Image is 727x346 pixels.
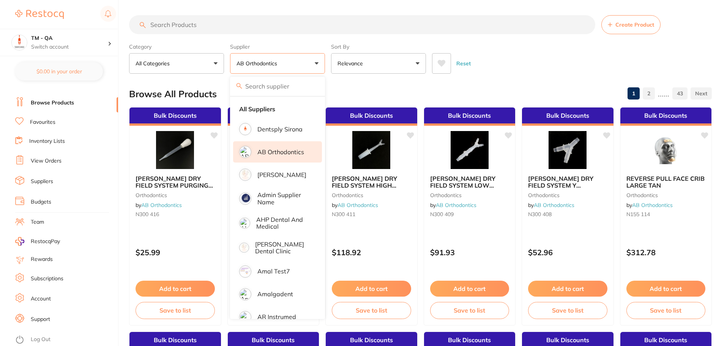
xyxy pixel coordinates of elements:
a: AB Orthodontics [436,202,476,209]
input: Search supplier [230,77,325,96]
div: Bulk Discounts [326,107,417,126]
a: Suppliers [31,178,53,185]
a: Budgets [31,198,51,206]
small: orthodontics [136,192,215,198]
span: RestocqPay [31,238,60,245]
p: Dentsply Sirona [257,126,303,133]
img: REVERSE PULL FACE CRIB LARGE TAN [641,131,691,169]
img: Restocq Logo [15,10,64,19]
p: $25.99 [136,248,215,257]
button: Save to list [332,302,411,319]
p: AHP Dental and Medical [256,216,311,230]
img: AR Instrumed [240,312,250,322]
button: AB Orthodontics [230,53,325,74]
a: AB Orthodontics [534,202,574,209]
a: Account [31,295,51,303]
img: Admin supplier name [240,194,250,204]
img: NOLA DRY FIELD SYSTEM HIGH VOLUME ADAPTORS WITH Y CONNECTOR [347,131,396,169]
div: Bulk Discounts [129,107,221,126]
a: Subscriptions [31,275,63,283]
a: AB Orthodontics [141,202,182,209]
small: orthodontics [528,192,607,198]
span: Create Product [615,22,654,28]
a: View Orders [31,157,62,165]
button: Create Product [601,15,661,34]
a: Log Out [31,336,50,343]
h4: TM - QA [31,35,108,42]
button: Add to cart [528,281,607,297]
span: by [626,202,673,209]
input: Search Products [129,15,595,34]
div: Bulk Discounts [620,107,712,126]
strong: All Suppliers [239,106,275,112]
div: Bulk Discounts [228,107,319,126]
p: Relevance [337,60,366,67]
div: Bulk Discounts [522,107,613,126]
span: N155 114 [626,211,650,218]
b: NOLA DRY FIELD SYSTEM LOW VOLUME ADAPTORS WITH Y CONNECTOR ( [430,175,509,189]
button: Add to cart [430,281,509,297]
button: Save to list [528,302,607,319]
span: REVERSE PULL FACE CRIB LARGE TAN [626,175,705,189]
span: [PERSON_NAME] DRY FIELD SYSTEM Y CONNECTORS (PK 4) [528,175,593,196]
p: $91.93 [430,248,509,257]
a: AB Orthodontics [337,202,378,209]
p: All Categories [136,60,173,67]
p: $52.96 [528,248,607,257]
button: Relevance [331,53,426,74]
img: Amalgadent [240,289,250,299]
img: Adam Dental [240,170,250,180]
button: Save to list [430,302,509,319]
span: by [430,202,476,209]
span: [PERSON_NAME] DRY FIELD SYSTEM HIGH VOLUME ADAPTORS WITH Y CONNECTOR [332,175,397,203]
img: Akhil Dental clinic [240,244,248,251]
p: AB Orthodontics [237,60,280,67]
p: AR Instrumed [257,313,296,320]
img: NOLA DRY FIELD SYSTEM LOW VOLUME ADAPTORS WITH Y CONNECTOR ( [445,131,494,169]
span: N300 416 [136,211,159,218]
a: Rewards [31,256,53,263]
p: $118.92 [332,248,411,257]
a: Inventory Lists [29,137,65,145]
div: Bulk Discounts [424,107,516,126]
img: RestocqPay [15,237,24,246]
p: [PERSON_NAME] Dental clinic [255,241,311,255]
a: Team [31,218,44,226]
small: orthodontics [332,192,411,198]
img: NOLA DRY FIELD SYSTEM Y CONNECTORS (PK 4) [543,131,592,169]
p: Amalgadent [257,291,293,297]
p: $312.78 [626,248,706,257]
p: [PERSON_NAME] [257,171,306,178]
a: 1 [628,86,640,101]
p: amal test7 [257,268,290,275]
b: NOLA DRY FIELD SYSTEM PURGING SYRINGE [136,175,215,189]
img: amal test7 [240,267,250,276]
b: NOLA DRY FIELD SYSTEM Y CONNECTORS (PK 4) [528,175,607,189]
li: Clear selection [233,101,322,117]
label: Supplier [230,43,325,50]
span: [PERSON_NAME] DRY FIELD SYSTEM LOW VOLUME ADAPTORS WITH Y CONNECTOR ( [430,175,497,203]
small: orthodontics [626,192,706,198]
span: [PERSON_NAME] DRY FIELD SYSTEM PURGING SYRINGE [136,175,213,196]
a: 43 [672,86,688,101]
span: N300 411 [332,211,355,218]
img: Dentsply Sirona [240,124,250,134]
button: Save to list [136,302,215,319]
p: Admin supplier name [257,191,311,205]
label: Sort By [331,43,426,50]
button: $0.00 in your order [15,62,103,81]
img: AHP Dental and Medical [240,219,249,228]
a: Browse Products [31,99,74,107]
span: N300 408 [528,211,552,218]
a: AB Orthodontics [632,202,673,209]
label: Category [129,43,224,50]
a: 2 [643,86,655,101]
button: Reset [454,53,473,74]
button: Save to list [626,302,706,319]
button: Add to cart [332,281,411,297]
img: TM - QA [12,35,27,50]
a: Favourites [30,118,55,126]
span: by [332,202,378,209]
button: Add to cart [626,281,706,297]
p: ...... [658,89,669,98]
